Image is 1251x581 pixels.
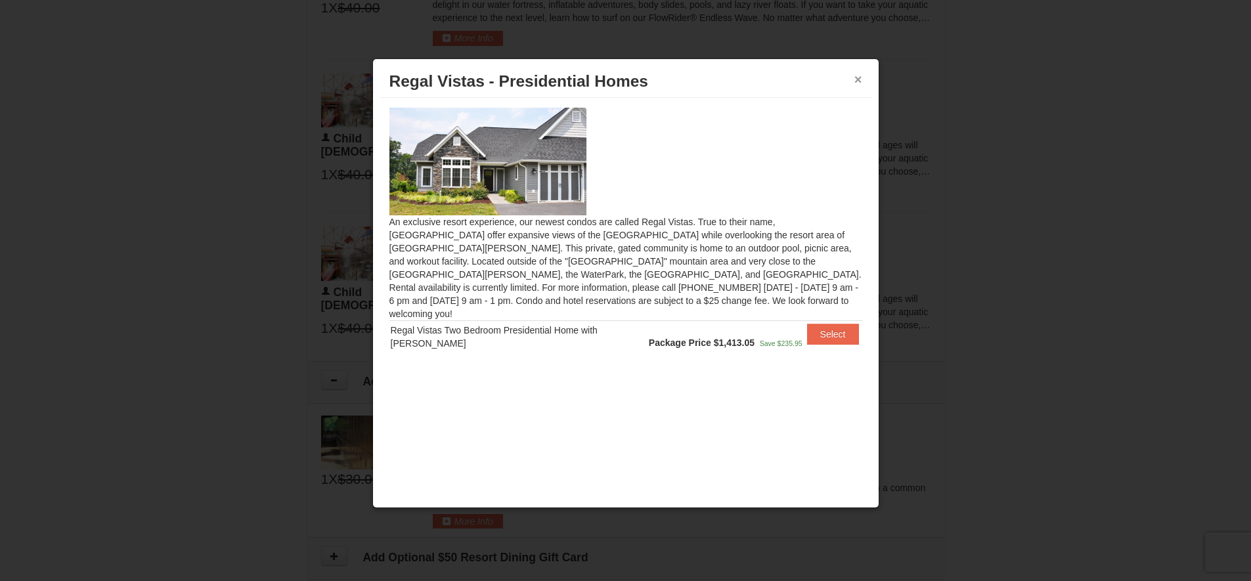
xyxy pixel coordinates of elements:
[380,98,872,376] div: An exclusive resort experience, our newest condos are called Regal Vistas. True to their name, [G...
[854,73,862,86] button: ×
[389,72,648,90] span: Regal Vistas - Presidential Homes
[391,324,646,350] div: Regal Vistas Two Bedroom Presidential Home with [PERSON_NAME]
[760,339,802,347] span: Save $235.95
[389,108,586,215] img: 19218991-1-902409a9.jpg
[807,324,859,345] button: Select
[649,337,755,348] strong: Package Price $1,413.05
